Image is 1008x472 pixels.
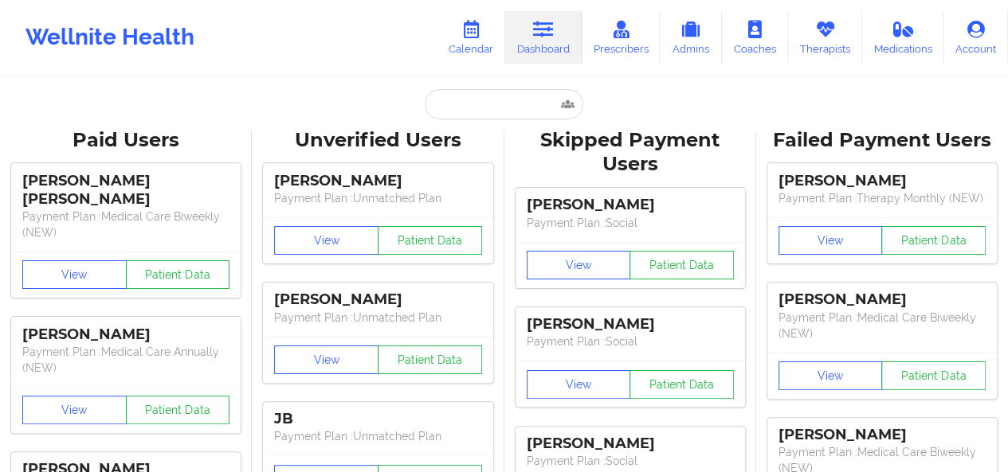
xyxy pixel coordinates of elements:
[22,172,229,209] div: [PERSON_NAME] [PERSON_NAME]
[881,226,986,255] button: Patient Data
[22,344,229,376] p: Payment Plan : Medical Care Annually (NEW)
[437,11,505,64] a: Calendar
[516,128,745,177] div: Skipped Payment Users
[527,315,734,334] div: [PERSON_NAME]
[505,11,582,64] a: Dashboard
[582,11,661,64] a: Prescribers
[274,291,481,309] div: [PERSON_NAME]
[660,11,722,64] a: Admins
[779,172,986,190] div: [PERSON_NAME]
[779,291,986,309] div: [PERSON_NAME]
[274,172,481,190] div: [PERSON_NAME]
[862,11,944,64] a: Medications
[274,226,378,255] button: View
[630,370,734,399] button: Patient Data
[767,128,997,153] div: Failed Payment Users
[527,251,631,279] button: View
[788,11,862,64] a: Therapists
[126,260,230,289] button: Patient Data
[22,209,229,240] p: Payment Plan : Medical Care Biweekly (NEW)
[527,435,734,453] div: [PERSON_NAME]
[779,361,883,390] button: View
[274,310,481,326] p: Payment Plan : Unmatched Plan
[527,370,631,399] button: View
[630,251,734,279] button: Patient Data
[378,226,482,255] button: Patient Data
[22,260,127,289] button: View
[527,196,734,214] div: [PERSON_NAME]
[779,426,986,444] div: [PERSON_NAME]
[274,345,378,374] button: View
[943,11,1008,64] a: Account
[11,128,241,153] div: Paid Users
[22,396,127,424] button: View
[274,410,481,428] div: JB
[263,128,492,153] div: Unverified Users
[22,326,229,344] div: [PERSON_NAME]
[881,361,986,390] button: Patient Data
[527,453,734,469] p: Payment Plan : Social
[779,226,883,255] button: View
[274,190,481,206] p: Payment Plan : Unmatched Plan
[126,396,230,424] button: Patient Data
[378,345,482,374] button: Patient Data
[274,428,481,444] p: Payment Plan : Unmatched Plan
[722,11,788,64] a: Coaches
[527,215,734,231] p: Payment Plan : Social
[779,190,986,206] p: Payment Plan : Therapy Monthly (NEW)
[527,334,734,349] p: Payment Plan : Social
[779,310,986,341] p: Payment Plan : Medical Care Biweekly (NEW)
